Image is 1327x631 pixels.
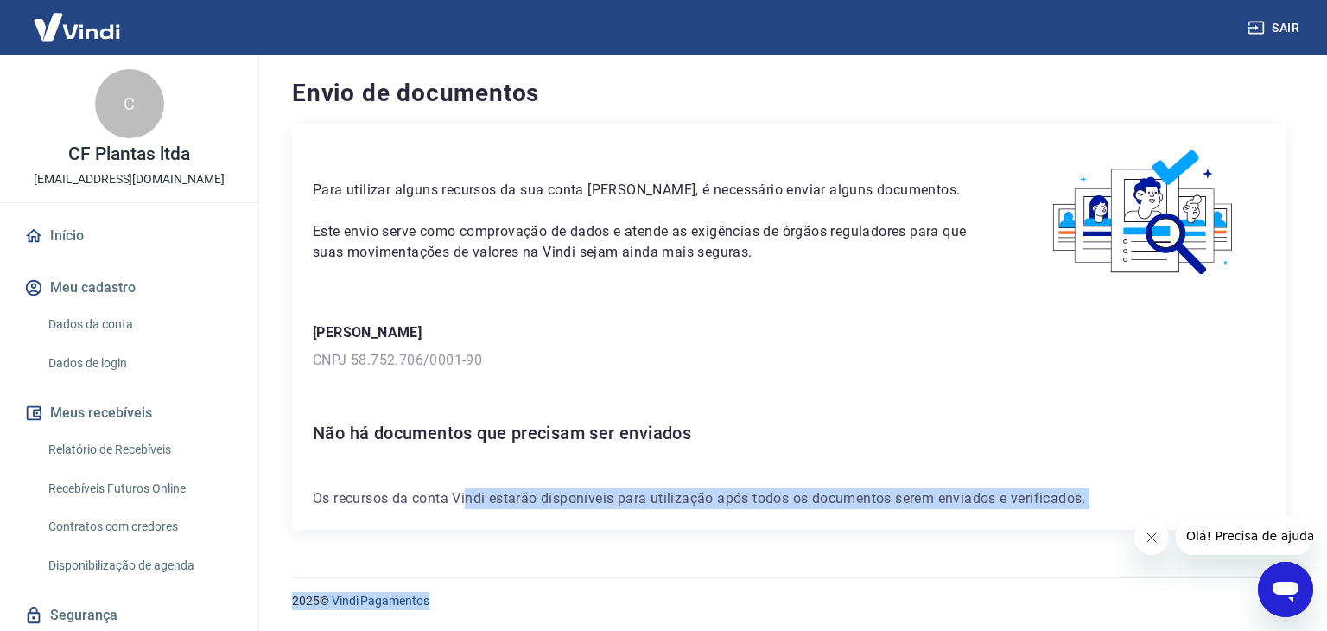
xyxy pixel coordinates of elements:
button: Meu cadastro [21,269,238,307]
h4: Envio de documentos [292,76,1286,111]
p: CNPJ 58.752.706/0001-90 [313,350,1265,371]
p: Este envio serve como comprovação de dados e atende as exigências de órgãos reguladores para que ... [313,221,982,263]
a: Contratos com credores [41,509,238,545]
a: Dados de login [41,346,238,381]
p: [PERSON_NAME] [313,322,1265,343]
a: Vindi Pagamentos [332,594,429,608]
iframe: Fechar mensagem [1134,520,1169,555]
p: 2025 © [292,592,1286,610]
iframe: Mensagem da empresa [1176,517,1313,555]
span: Olá! Precisa de ajuda? [10,12,145,26]
a: Dados da conta [41,307,238,342]
a: Relatório de Recebíveis [41,432,238,468]
p: CF Plantas ltda [68,145,189,163]
img: waiting_documents.41d9841a9773e5fdf392cede4d13b617.svg [1024,145,1265,281]
a: Início [21,217,238,255]
img: Vindi [21,1,133,54]
iframe: Botão para abrir a janela de mensagens [1258,562,1313,617]
h6: Não há documentos que precisam ser enviados [313,419,1265,447]
a: Disponibilização de agenda [41,548,238,583]
a: Recebíveis Futuros Online [41,471,238,507]
button: Meus recebíveis [21,394,238,432]
p: [EMAIL_ADDRESS][DOMAIN_NAME] [34,170,225,188]
button: Sair [1244,12,1306,44]
p: Os recursos da conta Vindi estarão disponíveis para utilização após todos os documentos serem env... [313,488,1265,509]
div: C [95,69,164,138]
p: Para utilizar alguns recursos da sua conta [PERSON_NAME], é necessário enviar alguns documentos. [313,180,982,201]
